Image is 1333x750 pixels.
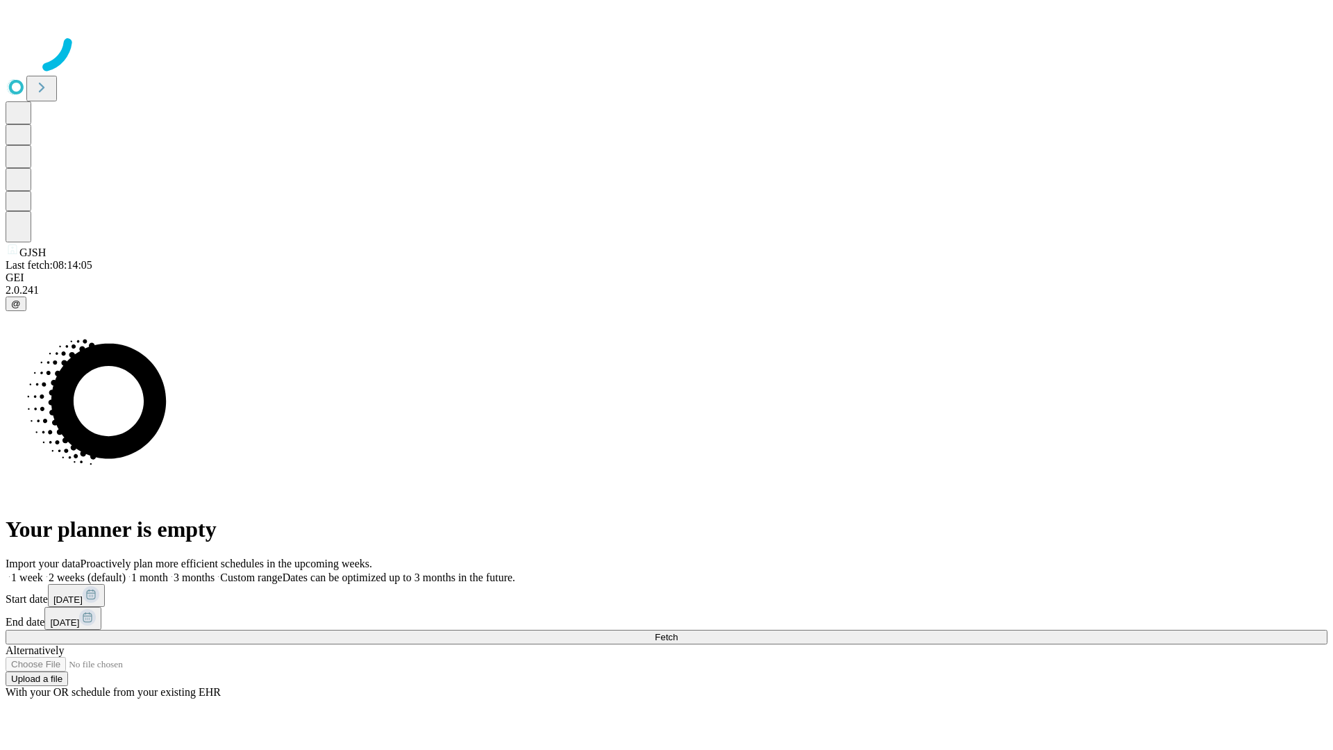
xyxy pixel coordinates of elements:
[6,686,221,698] span: With your OR schedule from your existing EHR
[11,572,43,583] span: 1 week
[6,607,1327,630] div: End date
[6,644,64,656] span: Alternatively
[6,558,81,569] span: Import your data
[11,299,21,309] span: @
[49,572,126,583] span: 2 weeks (default)
[655,632,678,642] span: Fetch
[19,247,46,258] span: GJSH
[48,584,105,607] button: [DATE]
[6,630,1327,644] button: Fetch
[6,272,1327,284] div: GEI
[6,284,1327,297] div: 2.0.241
[6,517,1327,542] h1: Your planner is empty
[220,572,282,583] span: Custom range
[174,572,215,583] span: 3 months
[44,607,101,630] button: [DATE]
[6,259,92,271] span: Last fetch: 08:14:05
[6,584,1327,607] div: Start date
[81,558,372,569] span: Proactively plan more efficient schedules in the upcoming weeks.
[6,297,26,311] button: @
[53,594,83,605] span: [DATE]
[131,572,168,583] span: 1 month
[50,617,79,628] span: [DATE]
[283,572,515,583] span: Dates can be optimized up to 3 months in the future.
[6,672,68,686] button: Upload a file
